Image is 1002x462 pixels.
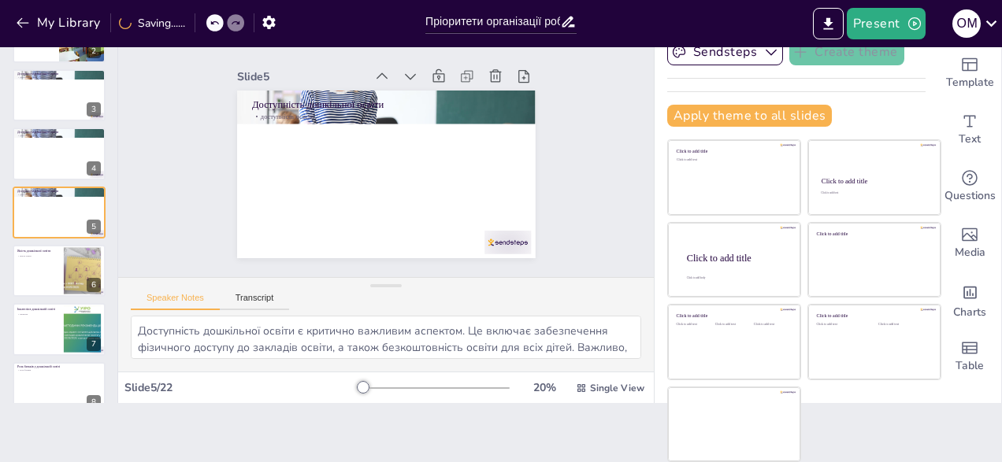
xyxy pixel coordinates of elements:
textarea: Доступність дошкільної освіти є критично важливим аспектом. Це включає забезпечення фізичного дос... [131,316,641,359]
p: Інклюзія в дошкільній освіті [17,307,59,312]
button: My Library [12,10,107,35]
div: Click to add text [677,323,712,327]
button: Create theme [789,39,904,65]
div: 2 [87,44,101,58]
div: Click to add title [822,177,926,185]
div: Add charts and graphs [938,272,1001,328]
div: Click to add title [817,231,930,236]
div: Click to add title [677,313,789,319]
p: доступність освіти [346,52,488,289]
p: інклюзія [17,313,59,316]
div: 20 % [525,380,563,395]
button: Apply theme to all slides [667,105,832,127]
div: Get real-time input from your audience [938,158,1001,215]
span: Template [946,74,994,91]
span: Single View [590,382,644,394]
span: Media [955,244,985,261]
div: Saving...... [119,16,185,31]
input: Insert title [425,10,560,33]
div: Add a table [938,328,1001,385]
div: О М [952,9,981,38]
p: доступність освіти [17,135,101,138]
p: доступність освіти [17,193,101,196]
div: Click to add text [754,323,789,327]
div: 6 [13,245,106,297]
p: Доступність дошкільної освіти [17,130,101,135]
div: Click to add text [821,192,926,195]
p: Доступність дошкільної освіти [17,188,101,193]
button: О М [952,8,981,39]
button: Sendsteps [667,39,783,65]
div: Click to add text [878,323,928,327]
div: Click to add text [817,323,867,327]
button: Speaker Notes [131,293,220,310]
div: 8 [13,362,106,414]
span: Text [959,131,981,148]
p: якість освіти [17,254,59,257]
div: Click to add text [677,158,789,162]
div: 6 [87,278,101,292]
div: 5 [13,187,106,238]
div: Click to add title [687,252,788,263]
div: Click to add title [817,313,930,319]
div: Click to add text [715,323,751,327]
div: Add text boxes [938,102,1001,158]
div: Add images, graphics, shapes or video [938,215,1001,272]
div: Click to add title [677,149,789,154]
span: Questions [944,187,996,205]
div: 5 [87,220,101,234]
div: 3 [87,102,101,116]
div: 7 [13,303,106,355]
button: Present [847,8,926,39]
button: Export to PowerPoint [813,8,844,39]
div: 4 [87,161,101,176]
p: Доступність дошкільної освіти [17,72,101,76]
button: Transcript [220,293,290,310]
div: Add ready made slides [938,45,1001,102]
div: 8 [87,395,101,409]
div: 4 [13,128,106,179]
div: Slide 5 [456,57,533,176]
span: Table [956,357,984,375]
div: 7 [87,337,101,351]
p: доступність освіти [17,76,101,79]
p: Якість дошкільної освіти [17,249,59,253]
div: Click to add body [687,276,786,279]
p: роль батьків [17,368,101,371]
p: Роль батьків у дошкільній освіті [17,364,101,368]
div: Slide 5 / 22 [124,380,358,395]
div: 3 [13,69,106,121]
span: Charts [953,304,986,321]
p: Доступність дошкільної освіти [354,57,500,296]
